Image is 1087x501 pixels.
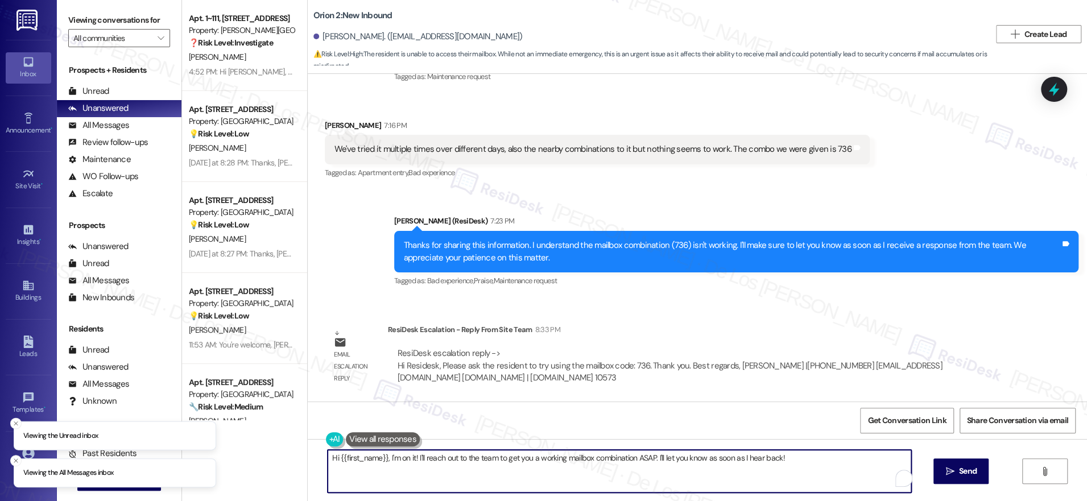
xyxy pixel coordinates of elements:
span: Share Conversation via email [967,415,1068,427]
span: Create Lead [1024,28,1067,40]
div: Maintenance [68,154,131,165]
div: Review follow-ups [68,136,148,148]
div: Email escalation reply [334,349,378,385]
div: 7:16 PM [381,119,406,131]
div: Apt. [STREET_ADDRESS] [189,285,294,297]
a: Inbox [6,52,51,83]
button: Close toast [10,455,22,466]
strong: 💡 Risk Level: Low [189,129,249,139]
div: Prospects [57,220,181,231]
div: [DATE] at 8:28 PM: Thanks, [PERSON_NAME]! We really appreciate you sharing this information and a... [189,158,843,168]
div: [PERSON_NAME]. ([EMAIL_ADDRESS][DOMAIN_NAME]) [313,31,523,43]
div: Property: [PERSON_NAME][GEOGRAPHIC_DATA] Apartments [189,24,294,36]
strong: 💡 Risk Level: Low [189,310,249,321]
div: Property: [GEOGRAPHIC_DATA] [189,115,294,127]
div: ResiDesk escalation reply -> Hi Residesk, Please ask the resident to try using the mailbox code: ... [398,347,943,383]
div: [DATE] at 8:27 PM: Thanks, [PERSON_NAME]! We really appreciate you sharing this information and a... [189,249,842,259]
label: Viewing conversations for [68,11,170,29]
a: Site Visit • [6,164,51,195]
button: Share Conversation via email [960,408,1076,433]
span: • [51,125,52,133]
a: Buildings [6,276,51,307]
div: New Inbounds [68,292,134,304]
textarea: To enrich screen reader interactions, please activate Accessibility in Grammarly extension settings [328,450,911,492]
div: Property: [GEOGRAPHIC_DATA] [189,297,294,309]
i:  [945,467,954,476]
button: Send [933,458,989,484]
span: Send [959,465,977,477]
div: Apt. [STREET_ADDRESS] [189,103,294,115]
span: [PERSON_NAME] [189,325,246,335]
i:  [1011,30,1019,39]
span: Apartment entry , [358,168,409,177]
div: Prospects + Residents [57,64,181,76]
p: Viewing the Unread inbox [23,430,98,441]
img: ResiDesk Logo [16,10,40,31]
input: All communities [73,29,152,47]
div: Property: [GEOGRAPHIC_DATA] [189,388,294,400]
div: 4:52 PM: Hi [PERSON_NAME], Please disregard the previous message. Here's the updated one: The poo... [189,67,992,77]
div: Unknown [68,395,117,407]
a: Insights • [6,220,51,251]
div: 11:53 AM: You're welcome, [PERSON_NAME]! I'm happy I could help. If you have any other questions,... [189,339,606,350]
span: [PERSON_NAME] [189,234,246,244]
button: Create Lead [996,25,1081,43]
div: 7:23 PM [487,215,514,227]
strong: 💡 Risk Level: Low [189,220,249,230]
div: ResiDesk Escalation - Reply From Site Team [388,324,1009,339]
div: Unread [68,344,109,356]
a: Templates • [6,388,51,419]
span: [PERSON_NAME] [189,416,246,426]
div: Tagged as: [325,164,870,181]
span: Bad experience [408,168,454,177]
div: We've tried it multiple times over different days, also the nearby combinations to it but nothing... [334,143,852,155]
span: Bad experience , [427,276,474,285]
span: Maintenance request [493,276,557,285]
div: [PERSON_NAME] [325,119,870,135]
span: Get Conversation Link [867,415,946,427]
a: Leads [6,332,51,363]
b: Orion 2: New Inbound [313,10,392,22]
strong: 🔧 Risk Level: Medium [189,401,263,412]
div: Residents [57,323,181,335]
div: Unanswered [68,361,129,373]
div: All Messages [68,275,129,287]
span: [PERSON_NAME] [189,52,246,62]
div: Apt. [STREET_ADDRESS] [189,194,294,206]
strong: ⚠️ Risk Level: High [313,49,362,59]
div: Tagged as: [394,272,1078,289]
div: Unanswered [68,102,129,114]
span: Maintenance request [427,72,491,81]
div: Escalate [68,188,113,200]
div: WO Follow-ups [68,171,138,183]
span: • [39,236,41,244]
div: Thanks for sharing this information. I understand the mailbox combination (736) isn't working. I'... [404,239,1060,264]
span: : The resident is unable to access their mailbox. While not an immediate emergency, this is an ur... [313,48,990,73]
div: Property: [GEOGRAPHIC_DATA] [189,206,294,218]
i:  [158,34,164,43]
div: 8:33 PM [532,324,560,336]
div: Unread [68,85,109,97]
strong: ❓ Risk Level: Investigate [189,38,273,48]
p: Viewing the All Messages inbox [23,468,114,478]
div: Apt. [STREET_ADDRESS] [189,376,294,388]
i:  [1040,467,1049,476]
span: • [44,404,46,412]
span: Praise , [474,276,493,285]
div: All Messages [68,378,129,390]
a: Account [6,444,51,474]
div: Unanswered [68,241,129,252]
div: Unread [68,258,109,270]
div: Tagged as: [394,68,1078,85]
div: Apt. 1~111, [STREET_ADDRESS] [189,13,294,24]
button: Get Conversation Link [860,408,953,433]
button: Close toast [10,417,22,429]
div: All Messages [68,119,129,131]
span: • [41,180,43,188]
span: [PERSON_NAME] [189,143,246,153]
div: [PERSON_NAME] (ResiDesk) [394,215,1078,231]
